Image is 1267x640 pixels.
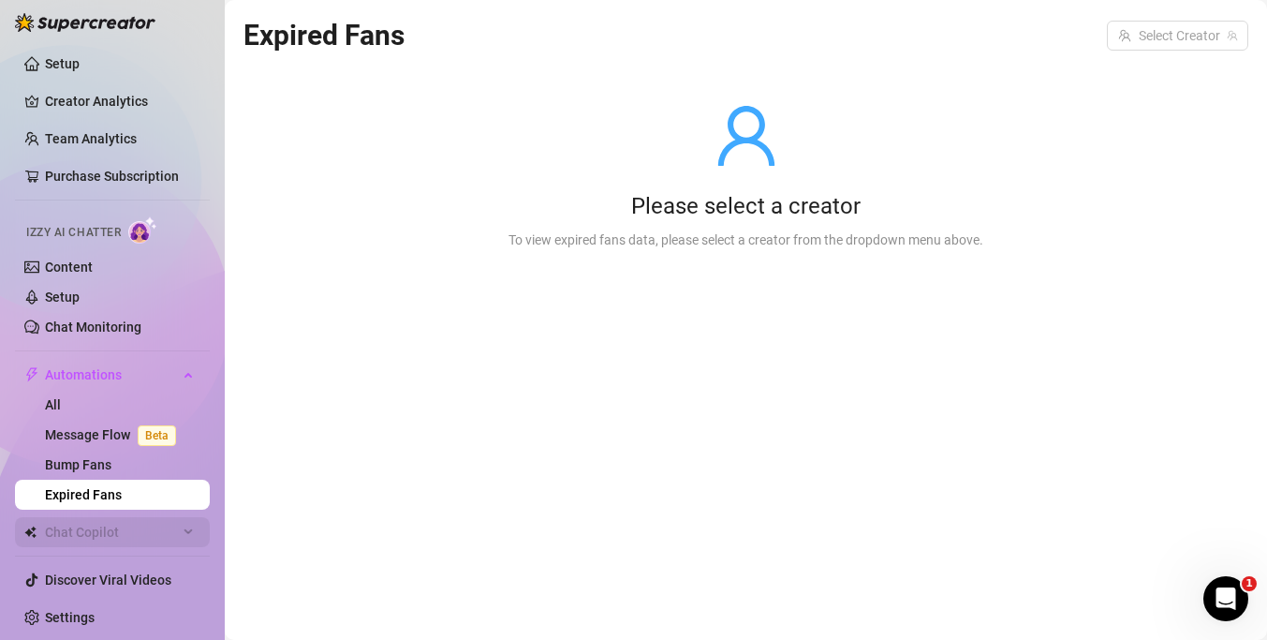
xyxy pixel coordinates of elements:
[45,360,178,390] span: Automations
[45,517,178,547] span: Chat Copilot
[1203,576,1248,621] iframe: Intercom live chat
[713,102,780,170] span: user
[138,425,176,446] span: Beta
[24,526,37,539] img: Chat Copilot
[45,427,184,442] a: Message FlowBeta
[243,13,405,57] article: Expired Fans
[45,320,141,335] a: Chat Monitoring
[45,86,195,116] a: Creator Analytics
[508,230,983,250] div: To view expired fans data, please select a creator from the dropdown menu above.
[45,457,111,472] a: Bump Fans
[128,216,157,244] img: AI Chatter
[45,131,137,146] a: Team Analytics
[24,367,39,382] span: thunderbolt
[45,573,171,588] a: Discover Viral Videos
[508,192,983,222] div: Please select a creator
[15,13,155,32] img: logo-BBDzfeDw.svg
[26,224,121,242] span: Izzy AI Chatter
[45,290,80,305] a: Setup
[1242,576,1257,591] span: 1
[45,56,80,71] a: Setup
[45,397,61,412] a: All
[45,169,179,184] a: Purchase Subscription
[45,487,122,502] a: Expired Fans
[1227,30,1238,41] span: team
[45,260,93,275] a: Content
[45,610,95,625] a: Settings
